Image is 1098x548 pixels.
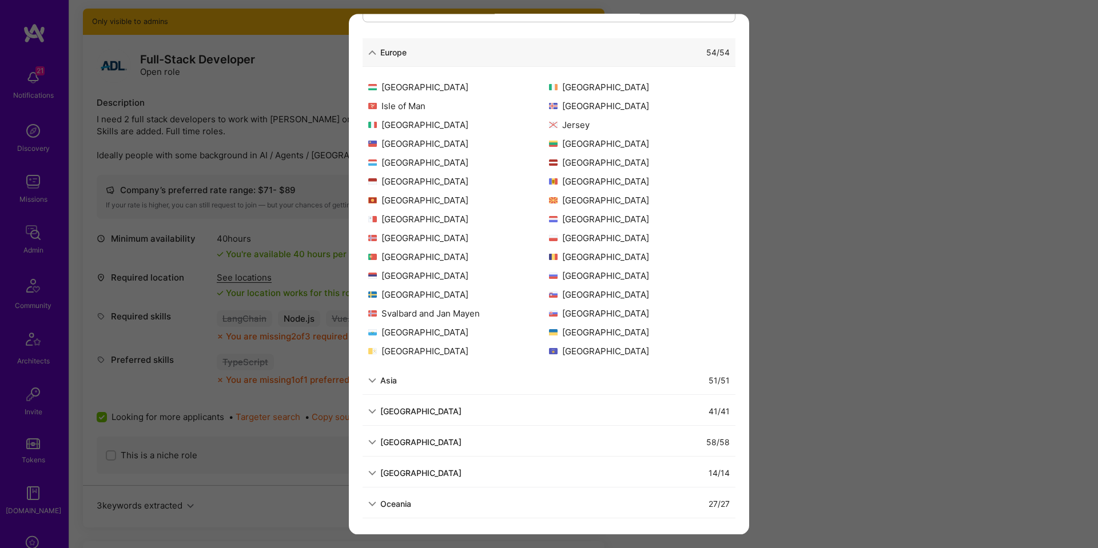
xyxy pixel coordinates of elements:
div: [GEOGRAPHIC_DATA] [368,82,549,94]
img: San Marino [368,330,377,336]
img: Portugal [368,254,377,261]
img: Monaco [368,179,377,185]
div: [GEOGRAPHIC_DATA] [368,138,549,150]
img: Montenegro [368,198,377,204]
div: [GEOGRAPHIC_DATA] [368,346,549,358]
img: Hungary [368,85,377,91]
div: Svalbard and Jan Mayen [368,308,549,320]
i: icon ArrowDown [368,438,376,446]
img: Moldova [549,179,558,185]
img: Netherlands [549,217,558,223]
div: modal [349,14,749,534]
i: icon ArrowDown [368,469,376,477]
img: Malta [368,217,377,223]
img: Jersey [549,122,558,129]
img: Russia [549,273,558,279]
div: [GEOGRAPHIC_DATA] [549,251,730,263]
img: Latvia [549,160,558,166]
img: Slovakia [549,311,558,317]
div: [GEOGRAPHIC_DATA] [368,289,549,301]
div: Europe [380,47,407,59]
img: Vatican City [368,349,377,355]
div: [GEOGRAPHIC_DATA] [549,195,730,207]
img: Lithuania [549,141,558,147]
div: [GEOGRAPHIC_DATA] [368,270,549,282]
div: [GEOGRAPHIC_DATA] [380,406,462,418]
img: Ukraine [549,330,558,336]
img: Ireland [549,85,558,91]
div: [GEOGRAPHIC_DATA] [549,157,730,169]
div: [GEOGRAPHIC_DATA] [368,214,549,226]
div: [GEOGRAPHIC_DATA] [368,119,549,131]
i: icon ArrowDown [368,500,376,508]
div: [GEOGRAPHIC_DATA] [380,467,462,479]
img: Serbia [368,273,377,279]
div: [GEOGRAPHIC_DATA] [368,233,549,245]
div: 51 / 51 [709,375,730,387]
div: [GEOGRAPHIC_DATA] [368,157,549,169]
div: [GEOGRAPHIC_DATA] [549,101,730,113]
div: 54 / 54 [706,47,730,59]
img: Isle of Man [368,103,377,110]
div: Oceania [380,498,411,510]
div: 14 / 14 [709,467,730,479]
img: Kosovo [549,349,558,355]
img: Iceland [549,103,558,110]
div: Jersey [549,119,730,131]
div: [GEOGRAPHIC_DATA] [549,308,730,320]
i: icon ArrowDown [368,377,376,385]
img: Norway [368,235,377,242]
img: Sweden [368,292,377,298]
i: icon ArrowDown [368,49,376,57]
div: [GEOGRAPHIC_DATA] [549,233,730,245]
div: [GEOGRAPHIC_DATA] [549,176,730,188]
div: [GEOGRAPHIC_DATA] [549,214,730,226]
div: Isle of Man [368,101,549,113]
div: [GEOGRAPHIC_DATA] [549,289,730,301]
img: Liechtenstein [368,141,377,147]
img: Slovenia [549,292,558,298]
div: [GEOGRAPHIC_DATA] [549,270,730,282]
img: Luxembourg [368,160,377,166]
img: Italy [368,122,377,129]
div: [GEOGRAPHIC_DATA] [549,138,730,150]
div: [GEOGRAPHIC_DATA] [549,346,730,358]
div: [GEOGRAPHIC_DATA] [368,176,549,188]
img: Romania [549,254,558,261]
div: 41 / 41 [709,406,730,418]
div: 58 / 58 [706,437,730,449]
div: [GEOGRAPHIC_DATA] [380,437,462,449]
div: Asia [380,375,397,387]
div: [GEOGRAPHIC_DATA] [549,82,730,94]
img: Svalbard and Jan Mayen [368,311,377,317]
i: icon ArrowDown [368,407,376,415]
img: Poland [549,235,558,242]
div: 27 / 27 [709,498,730,510]
div: [GEOGRAPHIC_DATA] [368,327,549,339]
div: [GEOGRAPHIC_DATA] [368,195,549,207]
div: [GEOGRAPHIC_DATA] [549,327,730,339]
img: North Macedonia [549,198,558,204]
div: [GEOGRAPHIC_DATA] [368,251,549,263]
